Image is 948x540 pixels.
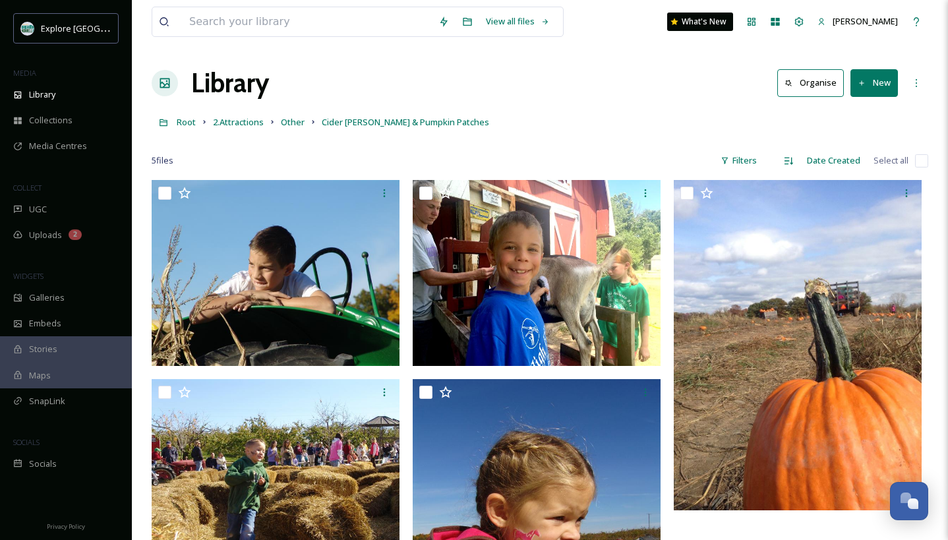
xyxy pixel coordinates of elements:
[152,154,173,167] span: 5 file s
[177,114,196,130] a: Root
[191,63,269,103] a: Library
[21,22,34,35] img: 67e7af72-b6c8-455a-acf8-98e6fe1b68aa.avif
[29,458,57,470] span: Socials
[322,116,489,128] span: Cider [PERSON_NAME] & Pumpkin Patches
[152,180,400,366] img: DSC07852.jpg
[674,180,922,510] img: Fall, pumpkins, Zuccchero ,2018-5.jpg
[29,369,51,382] span: Maps
[714,148,763,173] div: Filters
[213,114,264,130] a: 2.Attractions
[13,437,40,447] span: SOCIALS
[29,88,55,101] span: Library
[41,22,222,34] span: Explore [GEOGRAPHIC_DATA][PERSON_NAME]
[322,114,489,130] a: Cider [PERSON_NAME] & Pumpkin Patches
[29,140,87,152] span: Media Centres
[811,9,904,34] a: [PERSON_NAME]
[777,69,850,96] a: Organise
[69,229,82,240] div: 2
[850,69,898,96] button: New
[777,69,844,96] button: Organise
[47,518,85,533] a: Privacy Policy
[874,154,908,167] span: Select all
[13,183,42,193] span: COLLECT
[29,229,62,241] span: Uploads
[29,343,57,355] span: Stories
[667,13,733,31] a: What's New
[183,7,432,36] input: Search your library
[29,395,65,407] span: SnapLink
[213,116,264,128] span: 2.Attractions
[281,116,305,128] span: Other
[29,291,65,304] span: Galleries
[13,68,36,78] span: MEDIA
[47,522,85,531] span: Privacy Policy
[177,116,196,128] span: Root
[29,203,47,216] span: UGC
[890,482,928,520] button: Open Chat
[479,9,556,34] a: View all files
[800,148,867,173] div: Date Created
[29,114,73,127] span: Collections
[281,114,305,130] a: Other
[413,180,661,366] img: farm_3345.jpg
[833,15,898,27] span: [PERSON_NAME]
[13,271,44,281] span: WIDGETS
[29,317,61,330] span: Embeds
